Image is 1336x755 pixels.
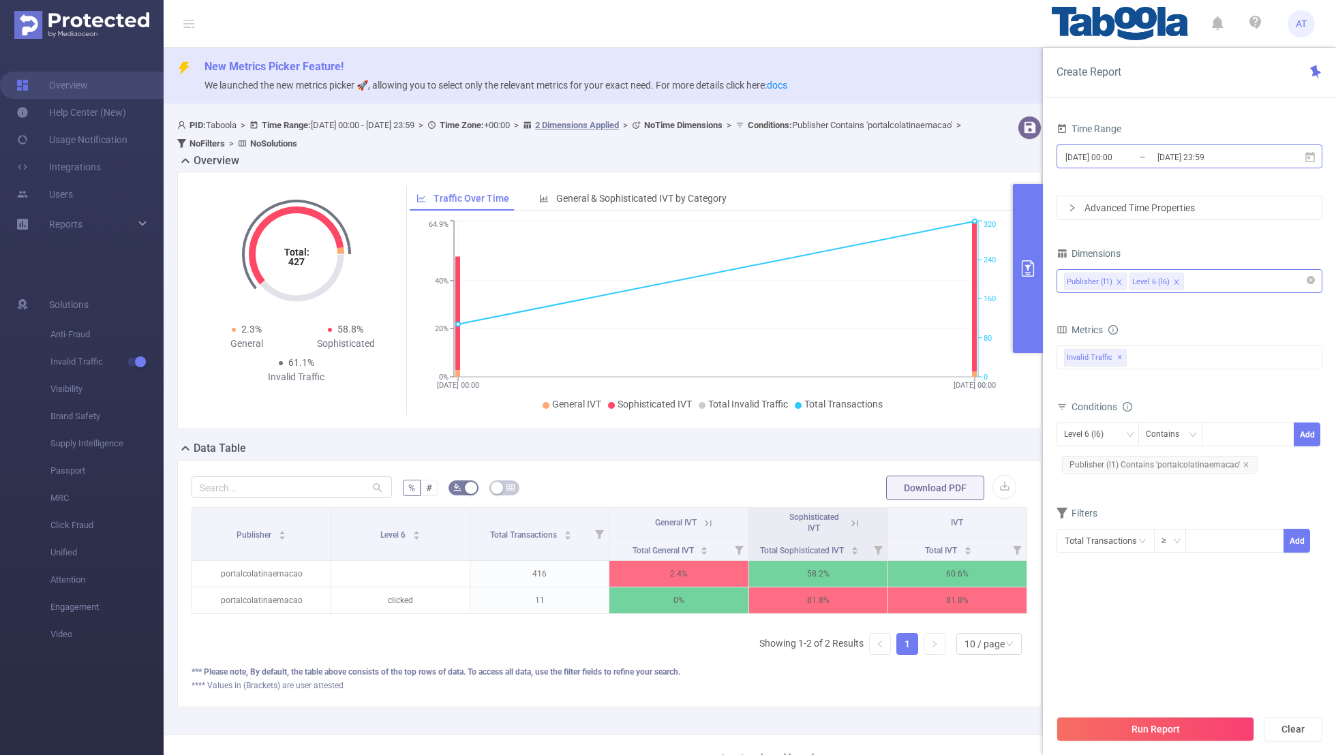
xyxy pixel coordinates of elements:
[633,546,696,555] span: Total General IVT
[1146,423,1189,446] div: Contains
[1108,325,1118,335] i: icon: info-circle
[1064,349,1127,367] span: Invalid Traffic
[925,546,959,555] span: Total IVT
[247,370,346,384] div: Invalid Traffic
[535,120,619,130] u: 2 Dimensions Applied
[510,120,523,130] span: >
[888,561,1027,587] p: 60.6%
[984,334,992,343] tspan: 80
[440,120,484,130] b: Time Zone:
[437,381,479,390] tspan: [DATE] 00:00
[1067,273,1112,291] div: Publisher (l1)
[749,587,887,613] p: 81.8%
[1284,529,1310,553] button: Add
[506,483,515,491] i: icon: table
[767,80,787,91] a: docs
[380,530,408,540] span: Level 6
[984,256,996,264] tspan: 240
[984,295,996,304] tspan: 160
[177,121,189,129] i: icon: user
[50,321,164,348] span: Anti-Fraud
[539,194,549,203] i: icon: bar-chart
[618,399,692,410] span: Sophisticated IVT
[250,138,297,149] b: No Solutions
[297,337,396,351] div: Sophisticated
[192,587,331,613] p: portalcolatinaemacao
[1162,529,1176,552] div: ≥
[408,482,415,493] span: %
[723,120,735,130] span: >
[470,561,609,587] p: 416
[50,566,164,594] span: Attention
[279,529,286,533] i: icon: caret-up
[1057,65,1121,78] span: Create Report
[1123,402,1132,412] i: icon: info-circle
[924,633,945,655] li: Next Page
[1064,423,1113,446] div: Level 6 (l6)
[434,193,509,204] span: Traffic Over Time
[1189,431,1197,440] i: icon: down
[1007,538,1027,560] i: Filter menu
[435,277,449,286] tspan: 40%
[204,80,787,91] span: We launched the new metrics picker 🚀, allowing you to select only the relevant metrics for your e...
[1173,279,1180,287] i: icon: close
[288,256,305,267] tspan: 427
[490,530,559,540] span: Total Transactions
[16,181,73,208] a: Users
[1064,148,1174,166] input: Start date
[869,633,891,655] li: Previous Page
[851,544,859,553] div: Sort
[708,399,788,410] span: Total Invalid Traffic
[748,120,792,130] b: Conditions :
[1117,350,1123,366] span: ✕
[288,357,314,368] span: 61.1%
[760,546,846,555] span: Total Sophisticated IVT
[552,399,601,410] span: General IVT
[876,640,884,648] i: icon: left
[896,633,918,655] li: 1
[16,99,126,126] a: Help Center (New)
[177,120,965,149] span: Taboola [DATE] 00:00 - [DATE] 23:59 +00:00
[284,247,309,258] tspan: Total:
[50,348,164,375] span: Invalid Traffic
[984,221,996,230] tspan: 320
[644,120,723,130] b: No Time Dimensions
[556,193,727,204] span: General & Sophisticated IVT by Category
[609,587,748,613] p: 0%
[225,138,238,149] span: >
[1243,461,1249,468] i: icon: close
[1057,324,1103,335] span: Metrics
[331,587,470,613] p: clicked
[16,153,101,181] a: Integrations
[564,534,572,538] i: icon: caret-down
[1057,508,1097,519] span: Filters
[413,529,421,533] i: icon: caret-up
[426,482,432,493] span: #
[888,587,1027,613] p: 81.8%
[16,126,127,153] a: Usage Notification
[50,512,164,539] span: Click Fraud
[1264,717,1322,741] button: Clear
[412,529,421,537] div: Sort
[50,621,164,648] span: Video
[1173,537,1181,546] i: icon: down
[851,549,859,553] i: icon: caret-down
[984,373,988,382] tspan: 0
[189,120,206,130] b: PID:
[192,666,1027,678] div: *** Please note, By default, the table above consists of the top rows of data. To access all data...
[1156,148,1266,166] input: End date
[16,72,88,99] a: Overview
[564,529,572,533] i: icon: caret-up
[1057,248,1121,259] span: Dimensions
[189,138,225,149] b: No Filters
[14,11,149,39] img: Protected Media
[564,529,572,537] div: Sort
[789,512,839,533] span: Sophisticated IVT
[1116,279,1123,287] i: icon: close
[50,594,164,621] span: Engagement
[886,476,984,500] button: Download PDF
[954,381,996,390] tspan: [DATE] 00:00
[951,518,963,527] span: IVT
[655,518,697,527] span: General IVT
[50,375,164,403] span: Visibility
